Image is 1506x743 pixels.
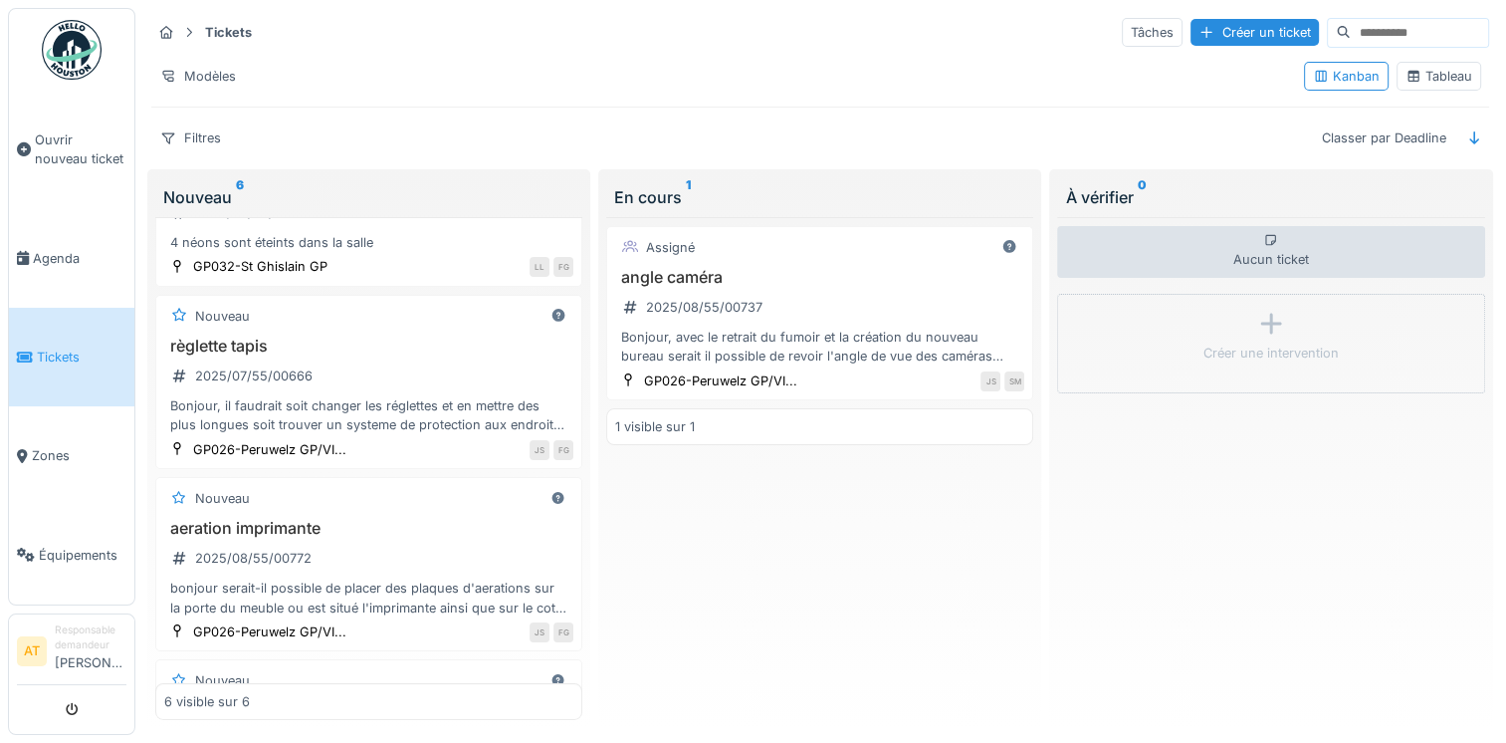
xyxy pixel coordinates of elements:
[42,20,102,80] img: Badge_color-CXgf-gQk.svg
[164,519,573,538] h3: aeration imprimante
[236,185,244,209] sup: 6
[1137,185,1146,209] sup: 0
[164,692,250,711] div: 6 visible sur 6
[530,440,549,460] div: JS
[164,579,573,617] div: bonjour serait-il possible de placer des plaques d'aerations sur la porte du meuble ou est situé ...
[9,506,134,605] a: Équipements
[644,371,797,390] div: GP026-Peruwelz GP/VI...
[195,671,250,690] div: Nouveau
[35,130,126,168] span: Ouvrir nouveau ticket
[164,337,573,356] h3: règlette tapis
[615,328,1024,366] div: Bonjour, avec le retrait du fumoir et la création du nouveau bureau serait il possible de revoir ...
[553,440,573,460] div: FG
[615,268,1024,287] h3: angle caméra
[164,233,573,252] div: 4 néons sont éteints dans la salle
[39,546,126,565] span: Équipements
[614,185,1025,209] div: En cours
[1190,19,1319,46] div: Créer un ticket
[17,636,47,666] li: AT
[193,622,346,641] div: GP026-Peruwelz GP/VI...
[17,622,126,685] a: AT Responsable demandeur[PERSON_NAME]
[1203,344,1339,363] div: Créer une intervention
[1313,67,1380,86] div: Kanban
[1065,185,1476,209] div: À vérifier
[1313,124,1455,152] div: Classer par Deadline
[151,62,245,91] div: Modèles
[33,249,126,268] span: Agenda
[9,406,134,505] a: Zones
[195,549,312,568] div: 2025/08/55/00772
[9,91,134,209] a: Ouvrir nouveau ticket
[1122,18,1183,47] div: Tâches
[530,257,549,277] div: LL
[195,489,250,508] div: Nouveau
[615,417,695,436] div: 1 visible sur 1
[164,396,573,434] div: Bonjour, il faudrait soit changer les réglettes et en mettre des plus longues soit trouver un sys...
[193,440,346,459] div: GP026-Peruwelz GP/VI...
[193,257,327,276] div: GP032-St Ghislain GP
[646,298,762,317] div: 2025/08/55/00737
[55,622,126,680] li: [PERSON_NAME]
[530,622,549,642] div: JS
[980,371,1000,391] div: JS
[553,257,573,277] div: FG
[686,185,691,209] sup: 1
[195,367,313,385] div: 2025/07/55/00666
[1004,371,1024,391] div: SM
[9,308,134,406] a: Tickets
[37,348,126,367] span: Tickets
[9,209,134,308] a: Agenda
[1405,67,1472,86] div: Tableau
[195,307,250,326] div: Nouveau
[32,446,126,465] span: Zones
[646,238,695,257] div: Assigné
[163,185,574,209] div: Nouveau
[1057,226,1484,278] div: Aucun ticket
[197,23,260,42] strong: Tickets
[553,622,573,642] div: FG
[55,622,126,653] div: Responsable demandeur
[151,124,230,152] div: Filtres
